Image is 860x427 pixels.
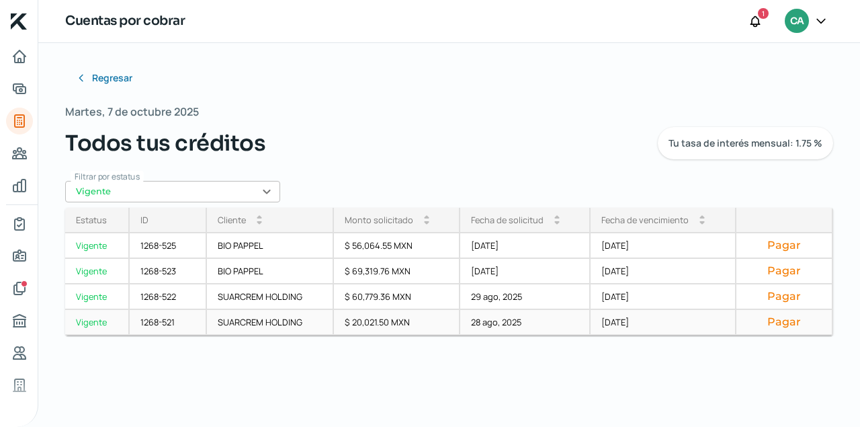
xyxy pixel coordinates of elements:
[591,259,736,284] div: [DATE]
[130,310,207,336] div: 1268-521
[130,259,207,284] div: 1268-523
[65,233,130,259] a: Vigente
[591,284,736,310] div: [DATE]
[218,214,246,226] div: Cliente
[65,102,199,122] span: Martes, 7 de octubre 2025
[601,214,689,226] div: Fecha de vencimiento
[554,220,560,225] i: arrow_drop_down
[747,239,821,252] button: Pagar
[460,233,591,259] div: [DATE]
[6,210,33,237] a: Mi contrato
[334,310,460,336] div: $ 20,021.50 MXN
[130,284,207,310] div: 1268-522
[6,172,33,199] a: Mis finanzas
[76,214,107,226] div: Estatus
[471,214,544,226] div: Fecha de solicitud
[699,220,705,225] i: arrow_drop_down
[130,233,207,259] div: 1268-525
[6,275,33,302] a: Documentos
[345,214,413,226] div: Monto solicitado
[6,75,33,102] a: Adelantar facturas
[460,284,591,310] div: 29 ago, 2025
[747,290,821,303] button: Pagar
[257,220,262,225] i: arrow_drop_down
[6,307,33,334] a: Buró de crédito
[65,284,130,310] a: Vigente
[65,11,185,31] h1: Cuentas por cobrar
[207,310,333,336] div: SUARCREM HOLDING
[75,171,140,182] span: Filtrar por estatus
[747,315,821,329] button: Pagar
[6,43,33,70] a: Inicio
[6,340,33,366] a: Referencias
[92,73,132,83] span: Regresar
[65,259,130,284] a: Vigente
[424,220,429,225] i: arrow_drop_down
[334,284,460,310] div: $ 60,779.36 MXN
[207,233,333,259] div: BIO PAPPEL
[334,259,460,284] div: $ 69,319.76 MXN
[460,310,591,336] div: 28 ago, 2025
[747,264,821,278] button: Pagar
[65,65,143,91] button: Regresar
[669,139,822,148] span: Tu tasa de interés mensual: 1.75 %
[65,310,130,336] a: Vigente
[207,284,333,310] div: SUARCREM HOLDING
[207,259,333,284] div: BIO PAPPEL
[334,233,460,259] div: $ 56,064.55 MXN
[140,214,148,226] div: ID
[6,243,33,270] a: Información general
[6,108,33,134] a: Tus créditos
[6,372,33,399] a: Industria
[6,140,33,167] a: Pago a proveedores
[591,233,736,259] div: [DATE]
[591,310,736,336] div: [DATE]
[762,7,765,20] span: 1
[790,13,804,30] span: CA
[65,127,265,159] span: Todos tus créditos
[460,259,591,284] div: [DATE]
